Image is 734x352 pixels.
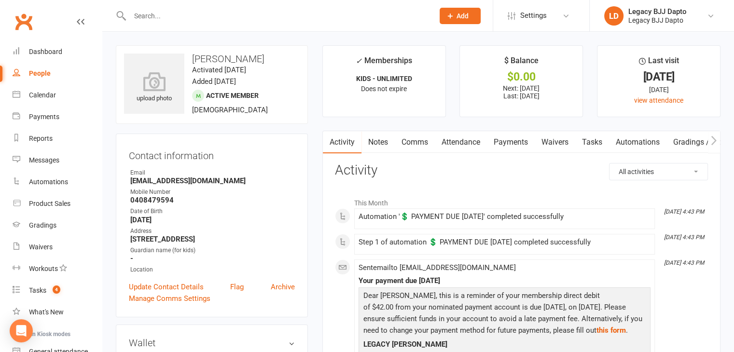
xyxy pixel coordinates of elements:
div: Address [130,227,295,236]
div: Last visit [639,54,679,72]
strong: - [130,254,295,263]
span: [DEMOGRAPHIC_DATA] [192,106,268,114]
a: Gradings [13,215,102,236]
i: [DATE] 4:43 PM [664,208,704,215]
a: Automations [609,131,666,153]
div: Legacy BJJ Dapto [628,7,687,16]
a: What's New [13,301,102,323]
div: People [29,69,51,77]
h3: Contact information [129,147,295,161]
h3: Wallet [129,338,295,348]
div: Automations [29,178,68,186]
strong: 0408479594 [130,196,295,204]
div: Messages [29,156,59,164]
p: Dear [PERSON_NAME], this is a reminder of your membership direct debit of $42.00 from your nomina... [361,290,648,338]
div: [DATE] [606,84,711,95]
strong: [DATE] [130,216,295,224]
div: Open Intercom Messenger [10,319,33,342]
a: Payments [487,131,535,153]
div: Calendar [29,91,56,99]
span: Sent email to [EMAIL_ADDRESS][DOMAIN_NAME] [359,263,516,272]
a: Calendar [13,84,102,106]
div: Mobile Number [130,188,295,197]
i: [DATE] 4:43 PM [664,259,704,266]
span: 4 [53,285,60,294]
div: Automation '💲 PAYMENT DUE [DATE]' completed successfully [359,213,651,221]
div: Step 1 of automation 💲 PAYMENT DUE [DATE] completed successfully [359,238,651,246]
div: Gradings [29,221,56,229]
div: Your payment due [DATE] [359,277,651,285]
a: Notes [361,131,395,153]
li: This Month [335,193,708,208]
div: LD [604,6,623,26]
div: upload photo [124,72,184,104]
a: Waivers [13,236,102,258]
time: Activated [DATE] [192,66,246,74]
a: Dashboard [13,41,102,63]
div: Dashboard [29,48,62,55]
a: Workouts [13,258,102,280]
i: [DATE] 4:43 PM [664,234,704,241]
span: Add [457,12,469,20]
i: ✓ [356,56,362,66]
div: Product Sales [29,200,70,207]
a: Comms [395,131,435,153]
button: Add [440,8,481,24]
h3: [PERSON_NAME] [124,54,300,64]
a: Payments [13,106,102,128]
div: Location [130,265,295,274]
span: Settings [520,5,547,27]
div: $ Balance [504,54,539,72]
div: Date of Birth [130,207,295,216]
span: Active member [206,92,259,99]
a: Clubworx [12,10,36,34]
div: What's New [29,308,64,316]
strong: [EMAIL_ADDRESS][DOMAIN_NAME] [130,176,295,185]
span: Does not expire [361,85,407,93]
a: Waivers [535,131,575,153]
p: Next: [DATE] Last: [DATE] [469,84,574,100]
div: Payments [29,113,59,121]
div: Email [130,168,295,177]
div: $0.00 [469,72,574,82]
div: Legacy BJJ Dapto [628,16,687,25]
a: Update Contact Details [129,281,204,293]
a: Manage Comms Settings [129,293,210,304]
a: Attendance [435,131,487,153]
strong: [STREET_ADDRESS] [130,235,295,244]
div: Waivers [29,243,53,251]
div: Reports [29,135,53,142]
a: Tasks 4 [13,280,102,301]
a: Activity [323,131,361,153]
div: Workouts [29,265,58,272]
a: Flag [230,281,244,293]
h3: Activity [335,163,708,178]
a: this form [596,326,626,335]
a: Archive [271,281,295,293]
a: Reports [13,128,102,149]
div: Memberships [356,54,412,72]
a: Tasks [575,131,609,153]
a: People [13,63,102,84]
a: Product Sales [13,193,102,215]
a: Messages [13,149,102,171]
input: Search... [127,9,427,23]
span: LEGACY [PERSON_NAME] [363,340,447,349]
div: [DATE] [606,72,711,82]
div: Guardian name (for kids) [130,246,295,255]
div: Tasks [29,286,46,294]
strong: KIDS - UNLIMITED [356,75,412,82]
a: view attendance [634,96,683,104]
a: Automations [13,171,102,193]
time: Added [DATE] [192,77,236,86]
